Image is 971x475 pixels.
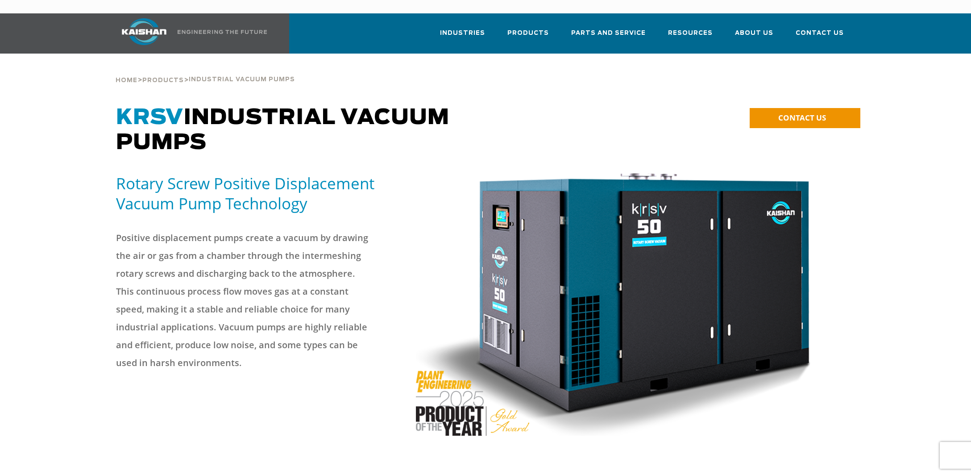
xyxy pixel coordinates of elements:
img: Engineering the future [178,30,267,34]
a: Contact Us [796,21,844,52]
span: Resources [668,28,713,38]
p: Positive displacement pumps create a vacuum by drawing the air or gas from a chamber through the ... [116,229,375,372]
a: Industries [440,21,485,52]
span: Parts and Service [571,28,646,38]
span: Contact Us [796,28,844,38]
span: Home [116,78,137,83]
span: KRSV [116,107,183,129]
a: Kaishan USA [111,13,269,54]
a: Resources [668,21,713,52]
span: About Us [735,28,773,38]
span: Industries [440,28,485,38]
a: About Us [735,21,773,52]
a: Parts and Service [571,21,646,52]
span: Products [142,78,184,83]
a: CONTACT US [750,108,860,128]
a: Home [116,76,137,84]
span: CONTACT US [778,112,826,123]
span: Products [507,28,549,38]
h5: Rotary Screw Positive Displacement Vacuum Pump Technology [116,173,405,213]
a: Products [507,21,549,52]
img: POY-KRSV [416,173,811,436]
span: Industrial Vacuum Pumps [116,107,449,154]
img: kaishan logo [111,18,178,45]
div: > > [116,54,295,87]
span: Industrial Vacuum Pumps [189,77,295,83]
a: Products [142,76,184,84]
